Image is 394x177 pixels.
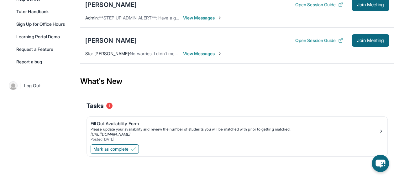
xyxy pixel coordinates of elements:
img: user-img [9,81,18,90]
span: | [20,82,22,89]
a: Tutor Handbook [13,6,74,17]
button: Open Session Guide [295,2,343,8]
a: |Log Out [6,79,74,93]
a: Learning Portal Demo [13,31,74,42]
div: [PERSON_NAME] [85,0,137,9]
div: What's New [80,67,394,95]
button: Mark as complete [91,144,139,154]
span: **STEP UP ADMIN ALERT**: Have a great session [DATE]! -Mer @Step Up [99,15,249,20]
span: Star [PERSON_NAME] : [85,51,130,56]
a: Fill Out Availability FormPlease update your availability and review the number of students you w... [87,117,387,143]
a: Report a bug [13,56,74,67]
div: Fill Out Availability Form [91,121,379,127]
span: View Messages [183,15,222,21]
a: Sign Up for Office Hours [13,19,74,30]
div: [PERSON_NAME] [85,36,137,45]
span: No worries, I didn't mean to spam yall I apologize. [DATE] sounds great! [130,51,271,56]
span: Admin : [85,15,99,20]
button: Open Session Guide [295,37,343,44]
span: View Messages [183,51,222,57]
span: Join Meeting [357,3,384,7]
span: Tasks [87,101,104,110]
img: Mark as complete [131,147,136,152]
div: Please update your availability and review the number of students you will be matched with prior ... [91,127,379,132]
button: chat-button [372,155,389,172]
span: 1 [106,103,113,109]
span: Log Out [24,83,40,89]
img: Chevron-Right [217,51,222,56]
img: Chevron-Right [217,15,222,20]
a: Request a Feature [13,44,74,55]
span: Mark as complete [93,146,129,152]
button: Join Meeting [352,34,389,47]
span: Join Meeting [357,39,384,42]
a: [URL][DOMAIN_NAME] [91,132,130,137]
div: Posted [DATE] [91,137,379,142]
